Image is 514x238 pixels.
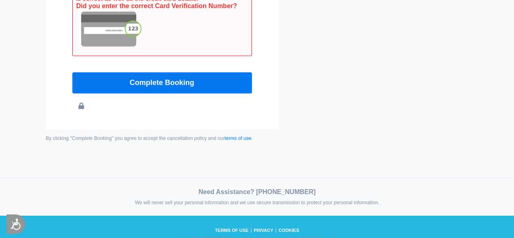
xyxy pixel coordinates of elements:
[38,188,477,196] div: Need Assistance? [PHONE_NUMBER]
[252,228,275,233] a: Privacy
[225,135,252,141] a: terms of use
[76,2,237,9] b: Did you enter the correct Card Verification Number?
[38,200,477,205] div: We will never sell your personal information and we use secure transmission to protect your perso...
[276,228,301,233] a: Cookies
[72,72,252,94] button: Complete Booking
[76,10,144,50] img: cvv-back.png
[46,135,278,141] small: By clicking "Complete Booking" you agree to accept the cancellation policy and our .
[213,228,251,233] a: Terms of Use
